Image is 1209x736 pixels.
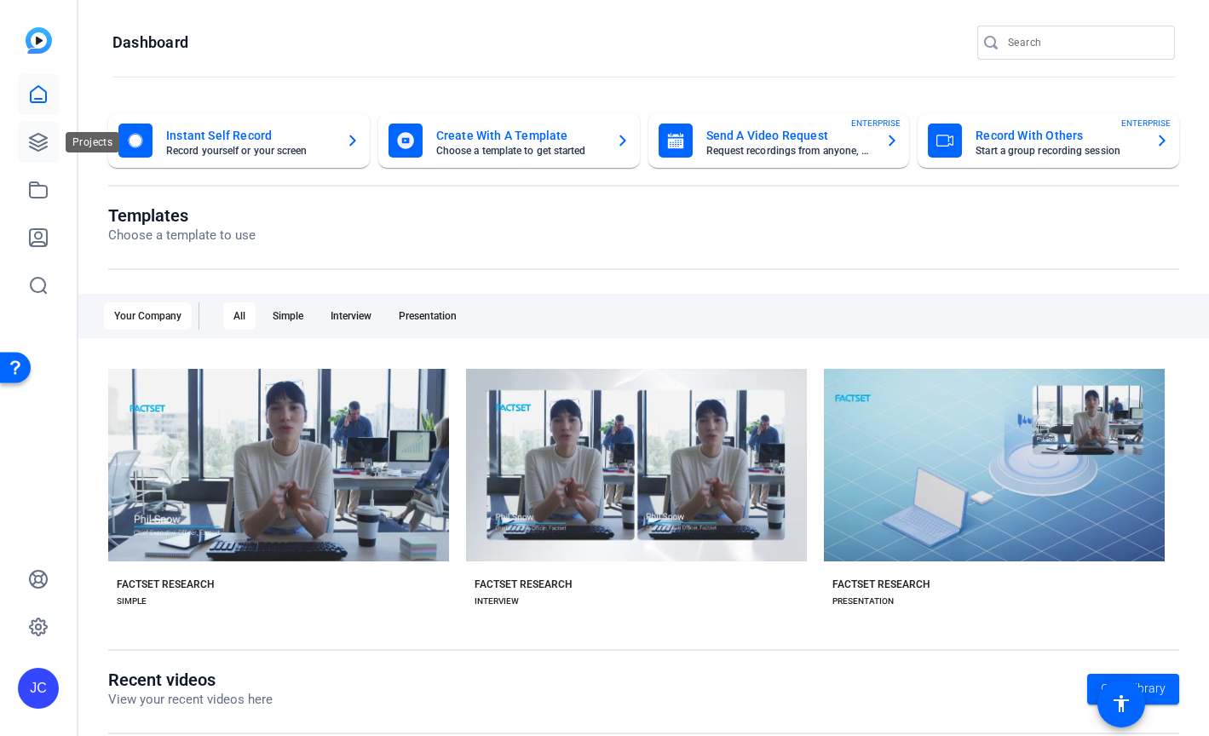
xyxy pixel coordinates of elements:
div: JC [18,668,59,709]
div: Presentation [389,302,467,330]
button: Record With OthersStart a group recording sessionENTERPRISE [918,113,1179,168]
div: Your Company [104,302,192,330]
button: Create With A TemplateChoose a template to get started [378,113,640,168]
h1: Dashboard [112,32,188,53]
span: ENTERPRISE [1121,117,1171,129]
mat-card-subtitle: Request recordings from anyone, anywhere [706,146,872,156]
div: Interview [320,302,382,330]
h1: Recent videos [108,670,273,690]
div: SIMPLE [117,595,147,608]
div: FACTSET RESEARCH [117,578,215,591]
a: Go to library [1087,674,1179,704]
img: blue-gradient.svg [26,27,52,54]
mat-card-subtitle: Record yourself or your screen [166,146,332,156]
div: INTERVIEW [475,595,519,608]
p: View your recent videos here [108,690,273,710]
div: All [223,302,256,330]
div: PRESENTATION [832,595,894,608]
p: Choose a template to use [108,226,256,245]
mat-card-title: Instant Self Record [166,125,332,146]
mat-card-subtitle: Choose a template to get started [436,146,602,156]
div: FACTSET RESEARCH [832,578,930,591]
div: Simple [262,302,314,330]
mat-card-title: Send A Video Request [706,125,872,146]
mat-card-title: Record With Others [976,125,1142,146]
mat-icon: accessibility [1111,693,1131,714]
mat-card-subtitle: Start a group recording session [976,146,1142,156]
span: ENTERPRISE [851,117,901,129]
input: Search [1008,32,1161,53]
mat-card-title: Create With A Template [436,125,602,146]
h1: Templates [108,205,256,226]
button: Instant Self RecordRecord yourself or your screen [108,113,370,168]
div: FACTSET RESEARCH [475,578,573,591]
button: Send A Video RequestRequest recordings from anyone, anywhereENTERPRISE [648,113,910,168]
div: Projects [66,132,119,152]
